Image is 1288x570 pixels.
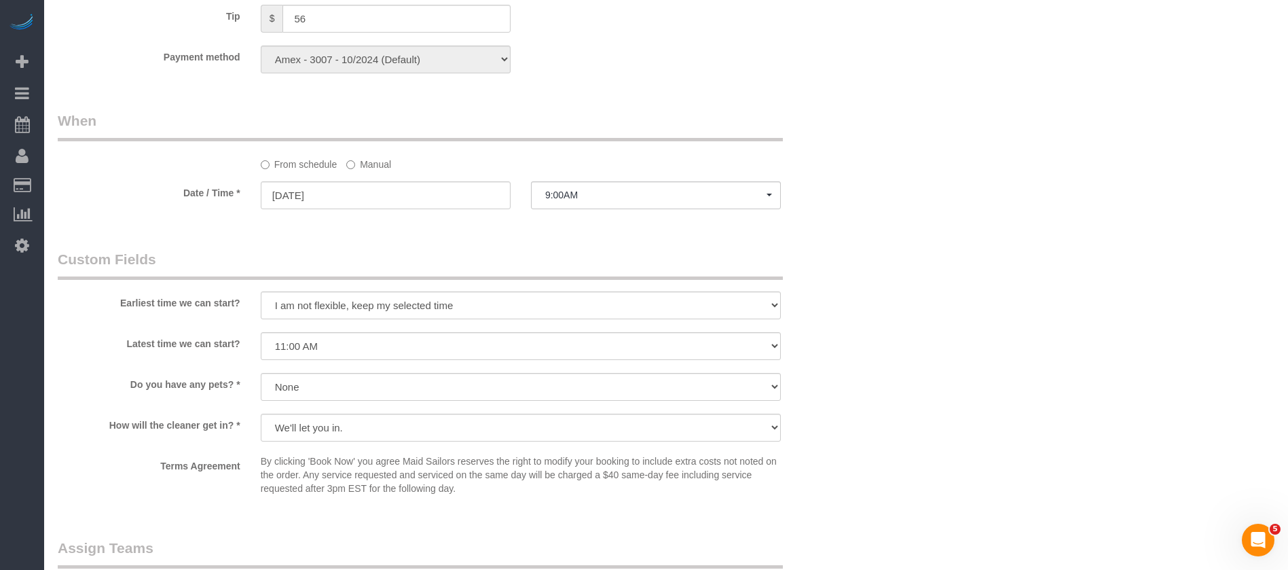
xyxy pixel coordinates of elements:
legend: When [58,111,783,141]
span: 5 [1270,524,1281,535]
label: Terms Agreement [48,455,251,473]
input: Manual [346,160,355,169]
span: $ [261,5,283,33]
label: Earliest time we can start? [48,291,251,310]
label: Tip [48,5,251,23]
input: MM/DD/YYYY [261,181,511,209]
label: Do you have any pets? * [48,373,251,391]
input: From schedule [261,160,270,169]
label: Date / Time * [48,181,251,200]
label: From schedule [261,153,337,171]
p: By clicking 'Book Now' you agree Maid Sailors reserves the right to modify your booking to includ... [261,455,781,495]
img: Automaid Logo [8,14,35,33]
iframe: Intercom live chat [1242,524,1274,556]
label: Payment method [48,46,251,64]
legend: Custom Fields [58,249,783,280]
label: Latest time we can start? [48,332,251,351]
legend: Assign Teams [58,538,783,569]
span: 9:00AM [545,190,767,200]
label: Manual [346,153,391,171]
button: 9:00AM [531,181,781,209]
label: How will the cleaner get in? * [48,414,251,432]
